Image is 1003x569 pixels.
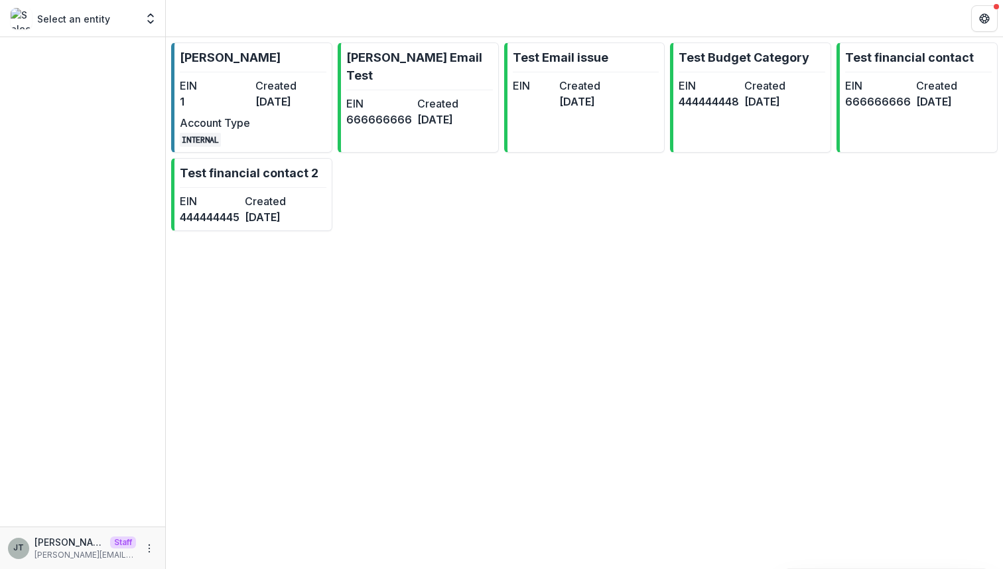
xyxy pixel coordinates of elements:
[110,536,136,548] p: Staff
[245,209,304,225] dd: [DATE]
[34,549,136,561] p: [PERSON_NAME][EMAIL_ADDRESS][DOMAIN_NAME]
[141,540,157,556] button: More
[845,94,911,110] dd: 666666666
[180,78,250,94] dt: EIN
[513,48,608,66] p: Test Email issue
[180,133,221,147] code: INTERNAL
[417,96,483,112] dt: Created
[559,78,600,94] dt: Created
[11,8,32,29] img: Select an entity
[916,78,982,94] dt: Created
[670,42,831,153] a: Test Budget CategoryEIN444444448Created[DATE]
[180,94,250,110] dd: 1
[679,94,739,110] dd: 444444448
[504,42,665,153] a: Test Email issueEINCreated[DATE]
[346,48,493,84] p: [PERSON_NAME] Email Test
[141,5,160,32] button: Open entity switcher
[171,42,332,153] a: [PERSON_NAME]EIN1Created[DATE]Account TypeINTERNAL
[744,94,805,110] dd: [DATE]
[346,96,412,112] dt: EIN
[171,158,332,231] a: Test financial contact 2EIN444444445Created[DATE]
[679,78,739,94] dt: EIN
[180,115,250,131] dt: Account Type
[13,544,24,552] div: Joyce N Temelio
[845,78,911,94] dt: EIN
[513,78,554,94] dt: EIN
[180,209,239,225] dd: 444444445
[255,78,326,94] dt: Created
[180,193,239,209] dt: EIN
[836,42,998,153] a: Test financial contactEIN666666666Created[DATE]
[346,112,412,127] dd: 666666666
[37,12,110,26] p: Select an entity
[417,112,483,127] dd: [DATE]
[180,164,318,182] p: Test financial contact 2
[559,94,600,110] dd: [DATE]
[245,193,304,209] dt: Created
[679,48,809,66] p: Test Budget Category
[255,94,326,110] dd: [DATE]
[971,5,998,32] button: Get Help
[916,94,982,110] dd: [DATE]
[180,48,281,66] p: [PERSON_NAME]
[34,535,105,549] p: [PERSON_NAME]
[845,48,974,66] p: Test financial contact
[338,42,499,153] a: [PERSON_NAME] Email TestEIN666666666Created[DATE]
[744,78,805,94] dt: Created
